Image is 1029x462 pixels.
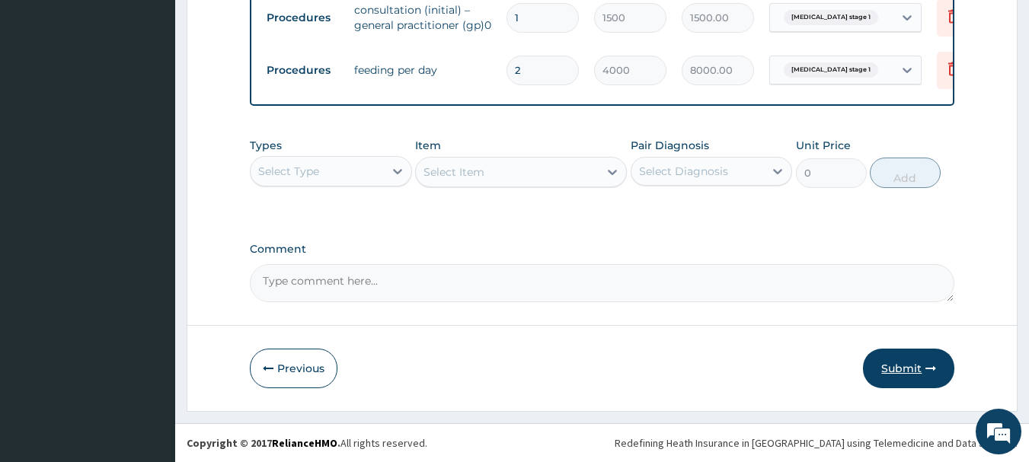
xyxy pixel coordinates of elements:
button: Add [870,158,941,188]
div: Select Type [258,164,319,179]
div: Minimize live chat window [250,8,286,44]
footer: All rights reserved. [175,423,1029,462]
label: Item [415,138,441,153]
label: Comment [250,243,955,256]
span: We're online! [88,135,210,289]
textarea: Type your message and hit 'Enter' [8,304,290,357]
td: Procedures [259,4,347,32]
label: Pair Diagnosis [631,138,709,153]
td: feeding per day [347,55,499,85]
div: Select Diagnosis [639,164,728,179]
img: d_794563401_company_1708531726252_794563401 [28,76,62,114]
label: Unit Price [796,138,851,153]
strong: Copyright © 2017 . [187,436,340,450]
button: Submit [863,349,954,388]
div: Chat with us now [79,85,256,105]
a: RelianceHMO [272,436,337,450]
td: Procedures [259,56,347,84]
span: [MEDICAL_DATA] stage 1 [784,62,878,78]
span: [MEDICAL_DATA] stage 1 [784,10,878,25]
button: Previous [250,349,337,388]
div: Redefining Heath Insurance in [GEOGRAPHIC_DATA] using Telemedicine and Data Science! [615,435,1018,451]
label: Types [250,139,282,152]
